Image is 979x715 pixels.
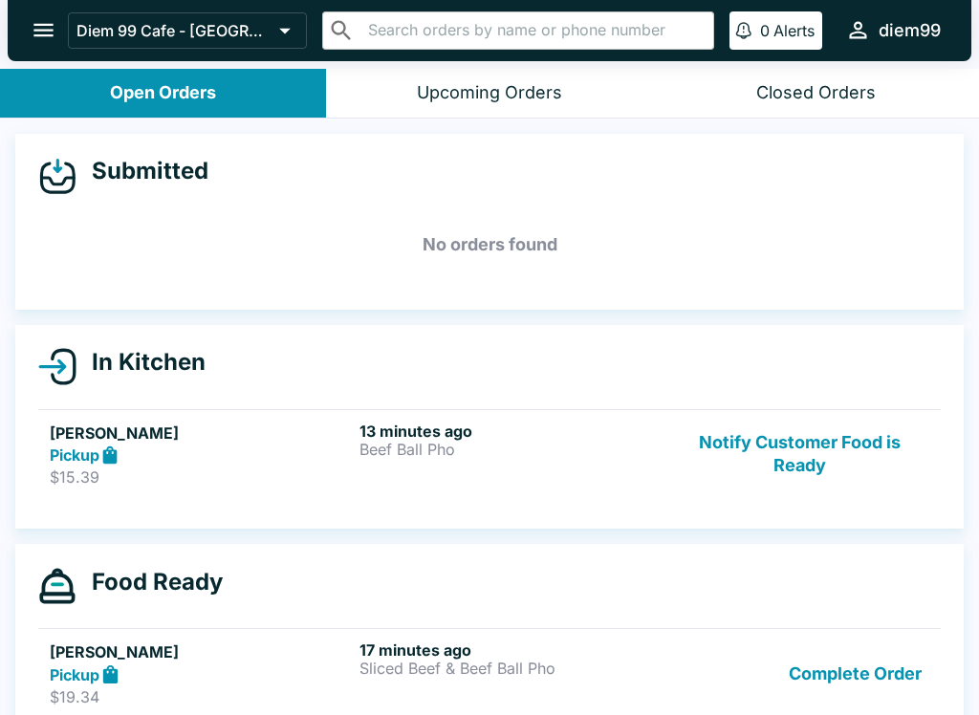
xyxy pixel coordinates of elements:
[417,82,562,104] div: Upcoming Orders
[359,441,662,458] p: Beef Ball Pho
[50,665,99,684] strong: Pickup
[670,422,929,487] button: Notify Customer Food is Ready
[838,10,948,51] button: diem99
[110,82,216,104] div: Open Orders
[359,422,662,441] h6: 13 minutes ago
[362,17,706,44] input: Search orders by name or phone number
[68,12,307,49] button: Diem 99 Cafe - [GEOGRAPHIC_DATA]
[38,409,941,499] a: [PERSON_NAME]Pickup$15.3913 minutes agoBeef Ball PhoNotify Customer Food is Ready
[38,210,941,279] h5: No orders found
[760,21,770,40] p: 0
[76,157,208,185] h4: Submitted
[50,422,352,444] h5: [PERSON_NAME]
[50,687,352,706] p: $19.34
[76,568,223,596] h4: Food Ready
[76,21,272,40] p: Diem 99 Cafe - [GEOGRAPHIC_DATA]
[359,660,662,677] p: Sliced Beef & Beef Ball Pho
[756,82,876,104] div: Closed Orders
[19,6,68,54] button: open drawer
[76,348,206,377] h4: In Kitchen
[773,21,815,40] p: Alerts
[50,445,99,465] strong: Pickup
[50,640,352,663] h5: [PERSON_NAME]
[879,19,941,42] div: diem99
[359,640,662,660] h6: 17 minutes ago
[50,467,352,487] p: $15.39
[781,640,929,706] button: Complete Order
